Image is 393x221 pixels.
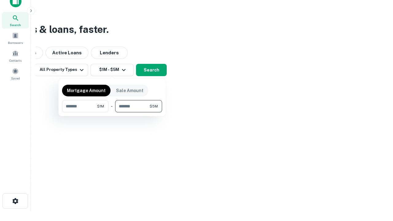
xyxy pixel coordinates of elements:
[111,100,113,112] div: -
[362,172,393,201] iframe: Chat Widget
[97,103,104,109] span: $1M
[67,87,106,94] p: Mortgage Amount
[150,103,158,109] span: $5M
[116,87,143,94] p: Sale Amount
